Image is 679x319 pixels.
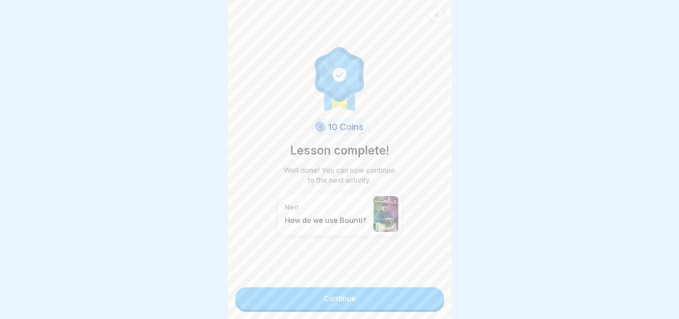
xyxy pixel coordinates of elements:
[313,120,326,134] img: coin.svg
[290,142,389,159] p: Lesson complete!
[312,119,367,135] div: 10 Coins
[310,45,370,112] img: completion.svg
[285,216,369,225] p: How do we use Bounti?
[282,165,398,185] p: Well done! You can now continue to the next activity.
[235,287,444,310] a: Continue
[285,203,369,211] p: Next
